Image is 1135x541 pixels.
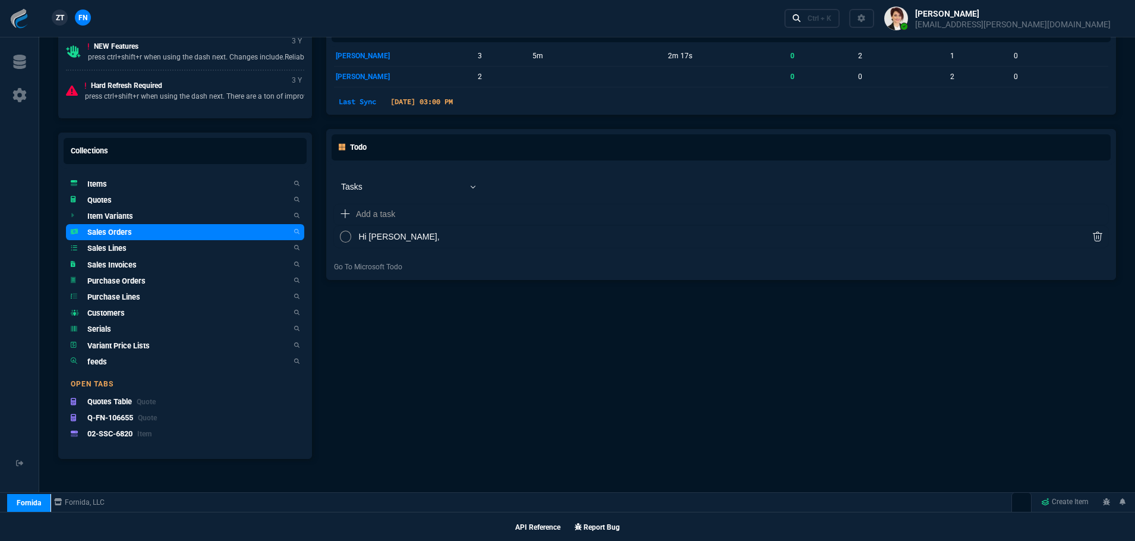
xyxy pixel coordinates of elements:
[950,68,1010,85] p: 2
[87,227,132,238] h5: Sales Orders
[532,48,664,64] p: 5m
[51,497,108,508] a: msbcCompanyName
[478,68,528,85] p: 2
[7,494,51,512] a: Fornida
[289,34,304,48] p: 3 Y
[56,12,64,23] span: ZT
[334,262,402,272] a: Go To Microsoft Todo
[138,413,157,423] p: Quote
[71,145,108,156] h5: Collections
[87,178,107,190] h5: Items
[87,412,133,423] h5: Q-FN-106655
[478,48,528,64] p: 3
[85,91,312,102] p: press ctrl+shift+r when using the dash next. There are a ton of improv...
[87,291,140,303] h5: Purchase Lines
[137,397,156,407] p: Quote
[336,68,474,85] p: [PERSON_NAME]
[334,96,381,107] p: Last Sync
[668,48,787,64] p: 2m 17s
[88,41,317,52] p: NEW Features
[85,80,312,91] p: Hard Refresh Required
[1014,48,1106,64] p: 0
[336,48,474,64] p: [PERSON_NAME]
[87,428,133,439] h5: 02-SSC-6820
[950,48,1010,64] p: 1
[1098,492,1115,512] a: REPORT A BUG
[289,73,304,87] p: 3 Y
[88,52,317,62] p: press ctrl+shift+r when using the dash next. Changes include.Reliable ...
[87,259,137,270] h5: Sales Invoices
[87,275,146,287] h5: Purchase Orders
[858,48,947,64] p: 2
[87,396,132,407] h5: Quotes Table
[808,14,831,23] div: Ctrl + K
[515,523,560,531] a: API Reference
[87,323,111,335] h5: Serials
[1036,493,1093,511] a: Create Item
[790,48,854,64] p: 0
[339,141,367,153] h5: Todo
[87,307,125,319] h5: Customers
[66,375,304,394] h6: Open Tabs
[78,12,87,23] span: FN
[386,96,458,107] p: [DATE] 03:00 PM
[87,243,127,254] h5: Sales Lines
[87,194,112,206] h5: Quotes
[87,340,150,351] h5: Variant Price Lists
[575,523,620,531] a: Report Bug
[1014,68,1106,85] p: 0
[790,68,854,85] p: 0
[137,429,152,439] p: Item
[858,68,947,85] p: 0
[1115,492,1131,512] a: Notifications
[87,356,107,367] h5: feeds
[87,210,133,222] h5: Item Variants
